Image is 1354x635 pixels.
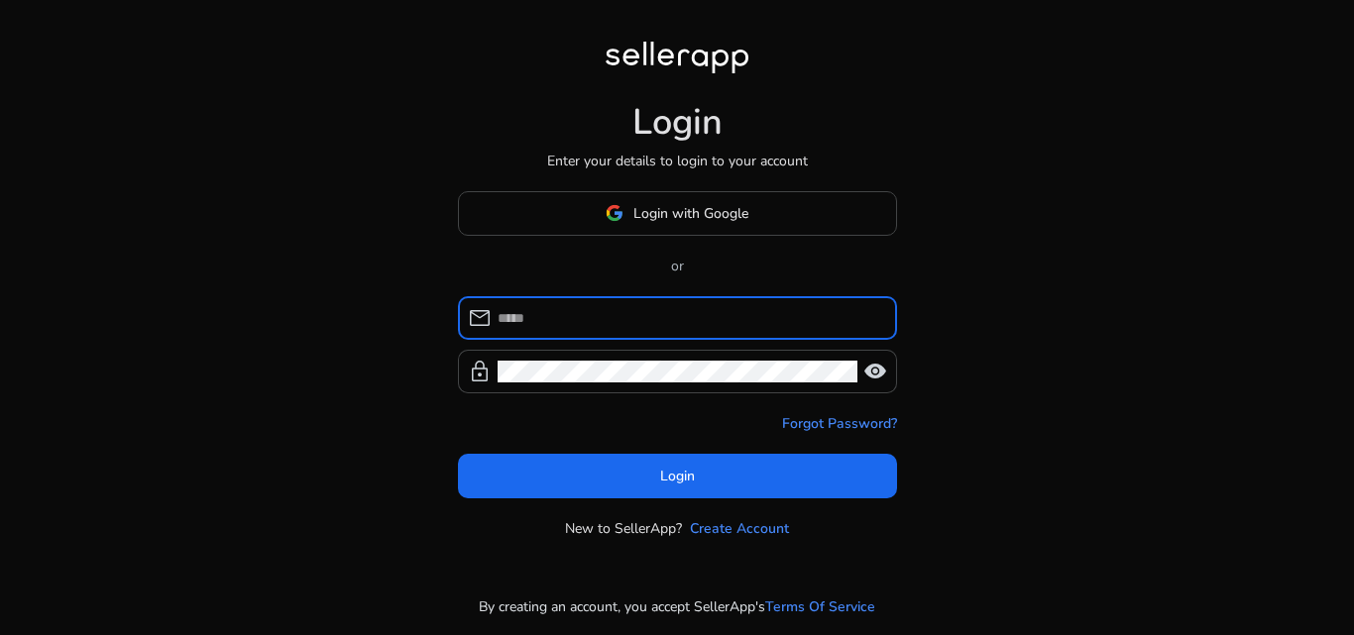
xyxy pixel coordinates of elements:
[547,151,808,171] p: Enter your details to login to your account
[632,101,723,144] h1: Login
[458,191,897,236] button: Login with Google
[633,203,748,224] span: Login with Google
[690,518,789,539] a: Create Account
[765,596,875,617] a: Terms Of Service
[606,204,623,222] img: google-logo.svg
[458,454,897,498] button: Login
[782,413,897,434] a: Forgot Password?
[468,306,492,330] span: mail
[660,466,695,486] span: Login
[565,518,682,539] p: New to SellerApp?
[863,360,887,383] span: visibility
[468,360,492,383] span: lock
[458,256,897,276] p: or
